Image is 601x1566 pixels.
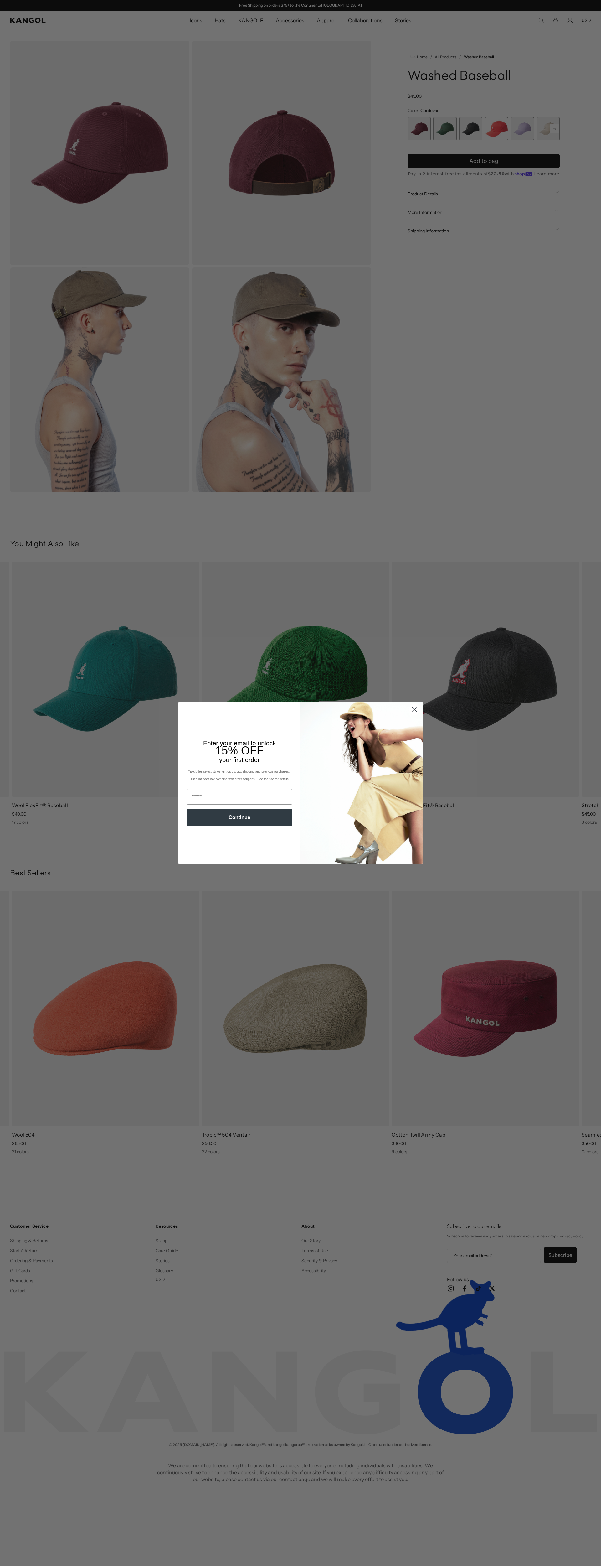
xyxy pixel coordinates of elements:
[219,756,259,763] span: your first order
[203,740,276,747] span: Enter your email to unlock
[187,789,292,805] input: Email
[187,809,292,826] button: Continue
[409,704,420,715] button: Close dialog
[215,744,264,757] span: 15% OFF
[300,702,423,864] img: 93be19ad-e773-4382-80b9-c9d740c9197f.jpeg
[188,770,290,781] span: *Excludes select styles, gift cards, tax, shipping and previous purchases. Discount does not comb...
